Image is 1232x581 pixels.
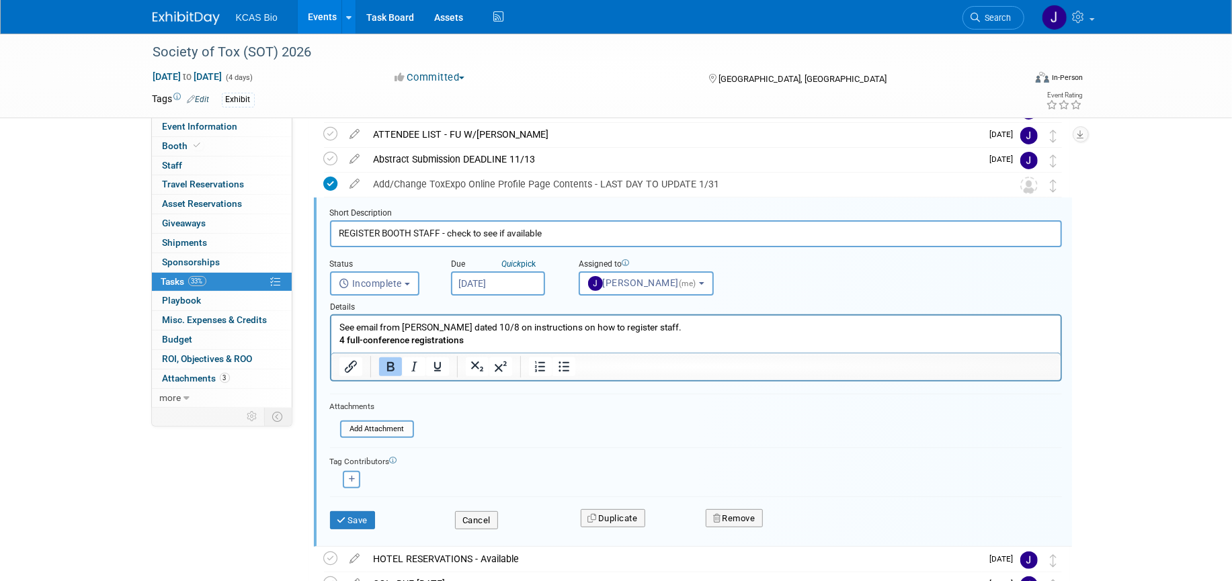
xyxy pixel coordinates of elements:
[343,178,367,190] a: edit
[588,277,699,288] span: [PERSON_NAME]
[163,198,243,209] span: Asset Reservations
[499,259,539,269] a: Quickpick
[679,279,696,288] span: (me)
[330,401,414,412] div: Attachments
[152,234,292,253] a: Shipments
[367,148,982,171] div: Abstract Submission DEADLINE 11/13
[1020,152,1038,169] img: Jocelyn King
[1036,72,1049,83] img: Format-Inperson.png
[152,273,292,292] a: Tasks33%
[579,259,747,271] div: Assigned to
[225,73,253,82] span: (4 days)
[528,357,551,376] button: Numbered list
[945,70,1083,90] div: Event Format
[330,259,431,271] div: Status
[152,350,292,369] a: ROI, Objectives & ROO
[220,373,230,383] span: 3
[706,509,763,528] button: Remove
[962,6,1024,30] a: Search
[163,334,193,345] span: Budget
[367,547,982,570] div: HOTEL RESERVATIONS - Available
[1046,92,1082,99] div: Event Rating
[163,179,245,189] span: Travel Reservations
[330,453,1062,467] div: Tag Contributors
[378,357,401,376] button: Bold
[1051,154,1057,167] i: Move task
[1051,130,1057,142] i: Move task
[163,314,268,325] span: Misc. Expenses & Credits
[194,142,201,149] i: Booth reservation complete
[330,511,376,530] button: Save
[981,13,1012,23] span: Search
[455,511,498,530] button: Cancel
[343,553,367,565] a: edit
[390,71,470,85] button: Committed
[451,271,545,296] input: Due Date
[152,311,292,330] a: Misc. Expenses & Credits
[222,93,255,107] div: Exhibit
[163,353,253,364] span: ROI, Objectives & ROO
[331,316,1061,353] iframe: Rich Text Area
[153,92,210,107] td: Tags
[152,195,292,214] a: Asset Reservations
[330,296,1062,314] div: Details
[188,276,206,286] span: 33%
[163,295,202,306] span: Playbook
[343,153,367,165] a: edit
[163,160,183,171] span: Staff
[581,509,645,528] button: Duplicate
[1051,73,1083,83] div: In-Person
[330,220,1062,247] input: Name of task or a short description
[181,71,194,82] span: to
[152,157,292,175] a: Staff
[153,71,223,83] span: [DATE] [DATE]
[152,330,292,349] a: Budget
[1020,551,1038,569] img: Jocelyn King
[153,11,220,25] img: ExhibitDay
[990,154,1020,164] span: [DATE]
[489,357,511,376] button: Superscript
[990,130,1020,139] span: [DATE]
[149,40,1004,64] div: Society of Tox (SOT) 2026
[367,173,993,195] div: Add/Change ToxExpo Online Profile Page Contents - LAST DAY TO UPDATE 1/31
[343,128,367,140] a: edit
[152,214,292,233] a: Giveaways
[152,253,292,272] a: Sponsorships
[451,259,559,271] div: Due
[163,121,238,132] span: Event Information
[425,357,448,376] button: Underline
[502,259,522,269] i: Quick
[579,271,714,296] button: [PERSON_NAME](me)
[160,392,181,403] span: more
[188,95,210,104] a: Edit
[163,218,206,228] span: Giveaways
[465,357,488,376] button: Subscript
[152,292,292,310] a: Playbook
[152,369,292,388] a: Attachments3
[241,408,265,425] td: Personalize Event Tab Strip
[264,408,292,425] td: Toggle Event Tabs
[163,373,230,384] span: Attachments
[1042,5,1067,30] img: Jocelyn King
[1020,127,1038,144] img: Jocelyn King
[990,554,1020,564] span: [DATE]
[163,140,204,151] span: Booth
[152,389,292,408] a: more
[339,357,362,376] button: Insert/edit link
[552,357,575,376] button: Bullet list
[718,74,887,84] span: [GEOGRAPHIC_DATA], [GEOGRAPHIC_DATA]
[402,357,425,376] button: Italic
[367,123,982,146] div: ATTENDEE LIST - FU W/[PERSON_NAME]
[152,118,292,136] a: Event Information
[330,271,419,296] button: Incomplete
[330,208,1062,220] div: Short Description
[152,137,292,156] a: Booth
[163,257,220,267] span: Sponsorships
[1020,177,1038,194] img: Unassigned
[236,12,278,23] span: KCAS Bio
[161,276,206,287] span: Tasks
[1051,179,1057,192] i: Move task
